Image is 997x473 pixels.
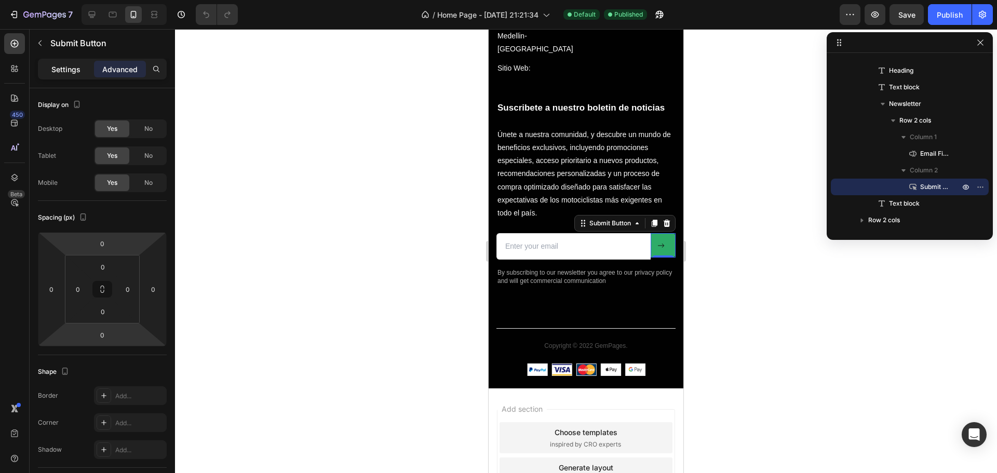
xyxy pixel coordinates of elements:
div: Mobile [38,178,58,187]
div: Desktop [38,124,62,133]
input: 0px [70,281,86,297]
span: Save [898,10,915,19]
div: Border [38,391,58,400]
button: Publish [928,4,972,25]
span: No [144,151,153,160]
span: Yes [107,124,117,133]
input: 0 [145,281,161,297]
button: 7 [4,4,77,25]
input: 0 [92,327,113,343]
div: Undo/Redo [196,4,238,25]
span: Row 2 cols [868,215,900,225]
p: Advanced [102,64,138,75]
div: 450 [10,111,25,119]
button: Save [890,4,924,25]
span: Column 2 [910,165,938,175]
div: Display on [38,98,83,112]
div: Add... [115,391,164,401]
span: Submit Button [920,182,949,192]
span: / [433,9,435,20]
span: Home Page - [DATE] 21:21:34 [437,9,538,20]
div: Add... [115,418,164,428]
input: 0 [92,236,113,251]
span: Newsletter [889,99,921,109]
span: Text block [889,198,920,209]
input: 0px [92,304,113,319]
div: Shape [38,365,71,379]
input: 0 [44,281,59,297]
span: Default [574,10,596,19]
div: Open Intercom Messenger [962,422,987,447]
div: Tablet [38,151,56,160]
span: Text block [889,82,920,92]
span: Yes [107,178,117,187]
p: Submit Button [50,37,163,49]
div: Corner [38,418,59,427]
div: Shadow [38,445,62,454]
div: Spacing (px) [38,211,89,225]
div: Add... [115,445,164,455]
span: Column 1 [910,132,937,142]
span: Yes [107,151,117,160]
span: No [144,124,153,133]
span: No [144,178,153,187]
span: Email Field [920,148,949,159]
p: 7 [68,8,73,21]
div: Publish [937,9,963,20]
input: 0px [92,259,113,275]
iframe: Design area [489,29,683,473]
input: 0px [120,281,136,297]
p: Settings [51,64,80,75]
div: Beta [8,190,25,198]
span: Heading [889,65,913,76]
span: Published [614,10,643,19]
span: Row 2 cols [899,115,931,126]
